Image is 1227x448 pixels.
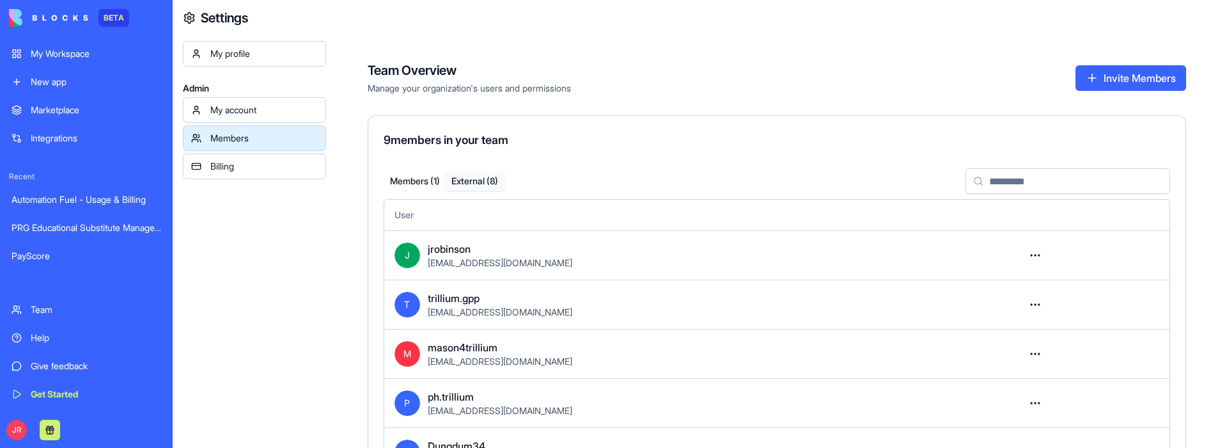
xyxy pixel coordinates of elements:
[31,47,161,60] div: My Workspace
[395,341,420,367] span: M
[210,104,318,116] div: My account
[98,9,129,27] div: BETA
[428,241,471,257] span: jrobinson
[183,97,326,123] a: My account
[4,381,169,407] a: Get Started
[428,257,572,268] span: [EMAIL_ADDRESS][DOMAIN_NAME]
[201,9,248,27] h4: Settings
[368,61,571,79] h4: Team Overview
[428,389,474,404] span: ph.trillium
[428,307,572,317] span: [EMAIL_ADDRESS][DOMAIN_NAME]
[210,160,318,173] div: Billing
[428,356,572,367] span: [EMAIL_ADDRESS][DOMAIN_NAME]
[445,172,505,191] button: External ( 8 )
[4,125,169,151] a: Integrations
[1075,65,1186,91] button: Invite Members
[210,47,318,60] div: My profile
[4,97,169,123] a: Marketplace
[31,303,161,316] div: Team
[31,388,161,401] div: Get Started
[6,420,27,440] span: JR
[386,172,446,191] button: Members ( 1 )
[9,9,88,27] img: logo
[4,243,169,269] a: PayScore
[4,187,169,212] a: Automation Fuel - Usage & Billing
[4,297,169,323] a: Team
[4,215,169,241] a: PRG Educational Substitute Management
[384,133,508,147] span: 9 members in your team
[31,104,161,116] div: Marketplace
[428,291,480,306] span: trillium.gpp
[12,250,161,262] div: PayScore
[4,325,169,351] a: Help
[395,292,420,317] span: T
[428,405,572,416] span: [EMAIL_ADDRESS][DOMAIN_NAME]
[4,41,169,67] a: My Workspace
[31,332,161,344] div: Help
[428,340,497,355] span: mason4trillium
[12,221,161,234] div: PRG Educational Substitute Management
[183,154,326,179] a: Billing
[12,193,161,206] div: Automation Fuel - Usage & Billing
[4,353,169,379] a: Give feedback
[210,132,318,145] div: Members
[368,82,571,95] span: Manage your organization's users and permissions
[9,9,129,27] a: BETA
[31,360,161,372] div: Give feedback
[384,200,1012,230] th: User
[4,172,169,182] span: Recent
[395,390,420,416] span: P
[31,132,161,145] div: Integrations
[183,41,326,67] a: My profile
[395,243,420,268] span: J
[183,82,326,95] span: Admin
[31,76,161,88] div: New app
[183,125,326,151] a: Members
[4,69,169,95] a: New app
